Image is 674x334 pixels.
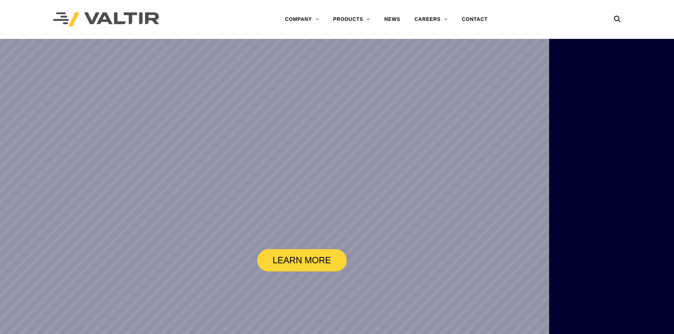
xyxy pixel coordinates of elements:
a: LEARN MORE [257,249,347,271]
a: PRODUCTS [326,12,377,27]
a: CONTACT [455,12,495,27]
a: COMPANY [278,12,326,27]
a: CAREERS [407,12,455,27]
a: NEWS [377,12,407,27]
img: Valtir [53,12,159,27]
